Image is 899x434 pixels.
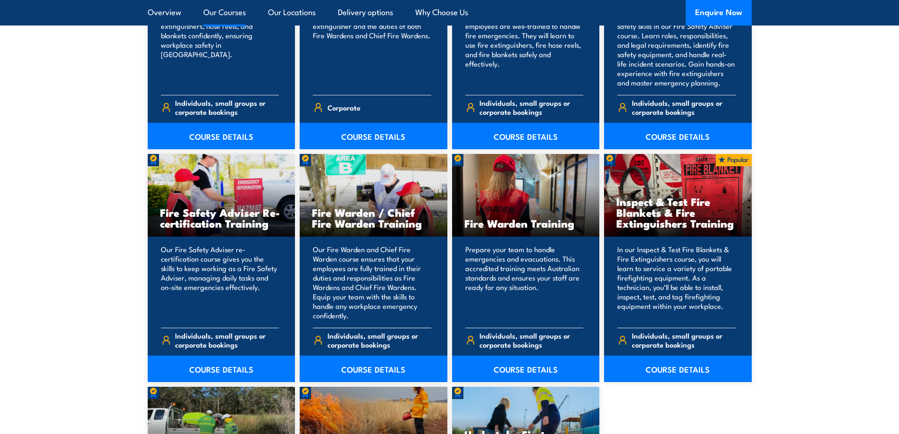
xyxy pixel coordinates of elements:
a: COURSE DETAILS [452,123,600,149]
h3: Fire Safety Adviser Re-certification Training [160,207,283,229]
p: Our Fire Extinguisher and Fire Warden course will ensure your employees are well-trained to handl... [465,2,584,87]
a: COURSE DETAILS [604,356,752,382]
span: Individuals, small groups or corporate bookings [632,331,736,349]
a: COURSE DETAILS [300,356,447,382]
p: In our Inspect & Test Fire Blankets & Fire Extinguishers course, you will learn to service a vari... [617,245,736,320]
p: Our Fire Combo Awareness Day includes training on how to use a fire extinguisher and the duties o... [313,2,431,87]
span: Individuals, small groups or corporate bookings [175,98,279,116]
a: COURSE DETAILS [148,123,295,149]
span: Individuals, small groups or corporate bookings [479,331,583,349]
h3: Fire Warden / Chief Fire Warden Training [312,207,435,229]
a: COURSE DETAILS [452,356,600,382]
p: Train your team in essential fire safety. Learn to use fire extinguishers, hose reels, and blanke... [161,2,279,87]
span: Corporate [328,100,361,115]
p: Equip your team in [GEOGRAPHIC_DATA] with key fire safety skills in our Fire Safety Adviser cours... [617,2,736,87]
h3: Fire Warden Training [464,218,588,229]
h3: Inspect & Test Fire Blankets & Fire Extinguishers Training [616,196,739,229]
span: Individuals, small groups or corporate bookings [175,331,279,349]
p: Our Fire Warden and Chief Fire Warden course ensures that your employees are fully trained in the... [313,245,431,320]
span: Individuals, small groups or corporate bookings [328,331,431,349]
span: Individuals, small groups or corporate bookings [479,98,583,116]
a: COURSE DETAILS [300,123,447,149]
p: Prepare your team to handle emergencies and evacuations. This accredited training meets Australia... [465,245,584,320]
a: COURSE DETAILS [604,123,752,149]
span: Individuals, small groups or corporate bookings [632,98,736,116]
p: Our Fire Safety Adviser re-certification course gives you the skills to keep working as a Fire Sa... [161,245,279,320]
a: COURSE DETAILS [148,356,295,382]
